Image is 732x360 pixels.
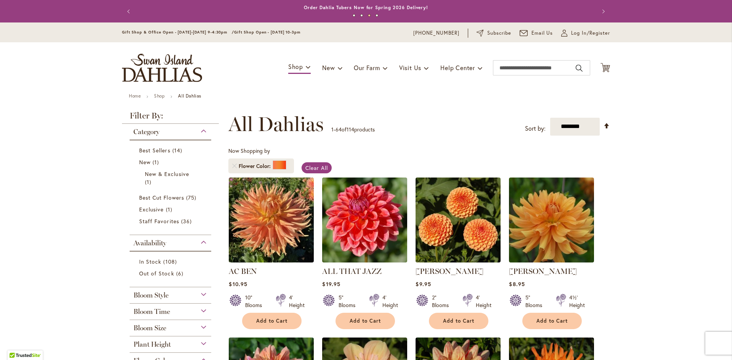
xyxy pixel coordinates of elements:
[376,14,378,17] button: 4 of 4
[339,294,360,309] div: 5" Blooms
[163,258,178,266] span: 108
[133,128,159,136] span: Category
[229,178,314,262] img: AC BEN
[429,313,488,329] button: Add to Cart
[172,146,184,154] span: 14
[139,258,204,266] a: In Stock 108
[322,178,407,262] img: ALL THAT JAZZ
[347,126,354,133] span: 114
[234,30,300,35] span: Gift Shop Open - [DATE] 10-3pm
[322,280,340,288] span: $19.95
[242,313,302,329] button: Add to Cart
[382,294,398,309] div: 4' Height
[525,122,546,136] label: Sort by:
[509,280,525,288] span: $8.95
[133,324,166,332] span: Bloom Size
[139,217,204,225] a: Staff Favorites
[595,4,610,19] button: Next
[139,194,204,202] a: Best Cut Flowers
[139,258,161,265] span: In Stock
[245,294,266,309] div: 10" Blooms
[335,313,395,329] button: Add to Cart
[368,14,371,17] button: 3 of 4
[229,257,314,264] a: AC BEN
[6,333,27,354] iframe: Launch Accessibility Center
[145,178,153,186] span: 1
[166,205,174,213] span: 1
[139,206,164,213] span: Exclusive
[122,30,234,35] span: Gift Shop & Office Open - [DATE]-[DATE] 9-4:30pm /
[350,318,381,324] span: Add to Cart
[289,294,305,309] div: 4' Height
[229,280,247,288] span: $10.95
[228,147,270,154] span: Now Shopping by
[416,267,483,276] a: [PERSON_NAME]
[145,170,198,186] a: New &amp; Exclusive
[525,294,547,309] div: 5" Blooms
[288,62,303,70] span: Shop
[181,217,194,225] span: 36
[416,178,501,262] img: AMBER QUEEN
[331,123,375,136] p: - of products
[133,307,170,316] span: Bloom Time
[145,170,189,178] span: New & Exclusive
[322,267,382,276] a: ALL THAT JAZZ
[322,64,335,72] span: New
[354,64,380,72] span: Our Farm
[416,257,501,264] a: AMBER QUEEN
[139,270,174,277] span: Out of Stock
[331,126,334,133] span: 1
[353,14,355,17] button: 1 of 4
[152,158,161,166] span: 1
[228,113,324,136] span: All Dahlias
[335,126,342,133] span: 64
[440,64,475,72] span: Help Center
[139,194,184,201] span: Best Cut Flowers
[536,318,568,324] span: Add to Cart
[139,205,204,213] a: Exclusive
[139,158,151,166] span: New
[133,340,171,349] span: Plant Height
[413,29,459,37] a: [PHONE_NUMBER]
[443,318,474,324] span: Add to Cart
[360,14,363,17] button: 2 of 4
[139,218,179,225] span: Staff Favorites
[531,29,553,37] span: Email Us
[304,5,428,10] a: Order Dahlia Tubers Now for Spring 2026 Delivery!
[133,291,169,299] span: Bloom Style
[322,257,407,264] a: ALL THAT JAZZ
[416,280,431,288] span: $9.95
[399,64,421,72] span: Visit Us
[520,29,553,37] a: Email Us
[239,162,273,170] span: Flower Color
[561,29,610,37] a: Log In/Register
[509,178,594,262] img: ANDREW CHARLES
[571,29,610,37] span: Log In/Register
[186,194,198,202] span: 75
[122,54,202,82] a: store logo
[509,257,594,264] a: ANDREW CHARLES
[232,164,237,168] a: Remove Flower Color Orange/Peach
[432,294,453,309] div: 2" Blooms
[487,29,511,37] span: Subscribe
[129,93,141,99] a: Home
[122,112,219,124] strong: Filter By:
[256,318,287,324] span: Add to Cart
[509,267,577,276] a: [PERSON_NAME]
[522,313,582,329] button: Add to Cart
[154,93,165,99] a: Shop
[176,269,185,277] span: 6
[476,294,491,309] div: 4' Height
[305,164,328,171] span: Clear All
[139,158,204,166] a: New
[477,29,511,37] a: Subscribe
[122,4,137,19] button: Previous
[302,162,332,173] a: Clear All
[569,294,585,309] div: 4½' Height
[229,267,257,276] a: AC BEN
[139,147,170,154] span: Best Sellers
[178,93,201,99] strong: All Dahlias
[139,146,204,154] a: Best Sellers
[139,269,204,277] a: Out of Stock 6
[133,239,166,247] span: Availability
